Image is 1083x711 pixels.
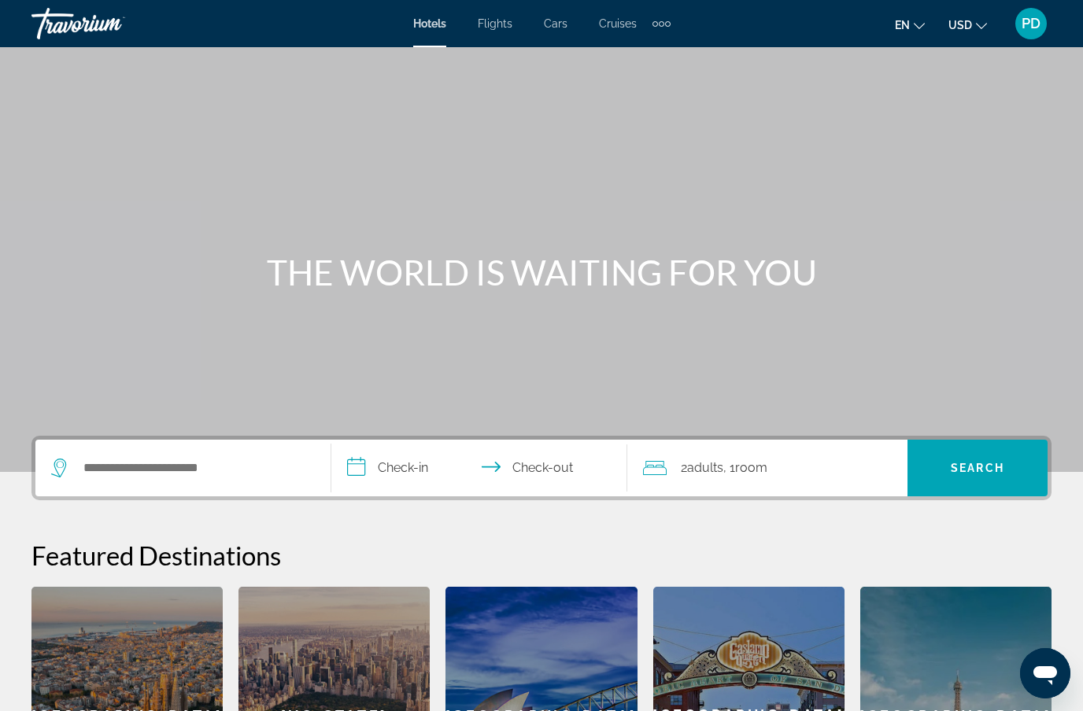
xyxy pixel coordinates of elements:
[948,13,987,36] button: Change currency
[687,460,723,475] span: Adults
[723,457,767,479] span: , 1
[735,460,767,475] span: Room
[951,462,1004,474] span: Search
[1020,648,1070,698] iframe: Кнопка запуска окна обмена сообщениями
[31,540,1052,571] h2: Featured Destinations
[895,19,910,31] span: en
[652,11,671,36] button: Extra navigation items
[948,19,972,31] span: USD
[681,457,723,479] span: 2
[907,440,1048,496] button: Search
[35,440,1048,496] div: Search widget
[1011,7,1052,40] button: User Menu
[413,17,446,30] a: Hotels
[31,3,189,44] a: Travorium
[599,17,637,30] a: Cruises
[627,440,907,496] button: Travelers: 2 adults, 0 children
[895,13,925,36] button: Change language
[1022,16,1040,31] span: PD
[544,17,567,30] a: Cars
[478,17,512,30] a: Flights
[246,252,837,293] h1: THE WORLD IS WAITING FOR YOU
[331,440,627,496] button: Check in and out dates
